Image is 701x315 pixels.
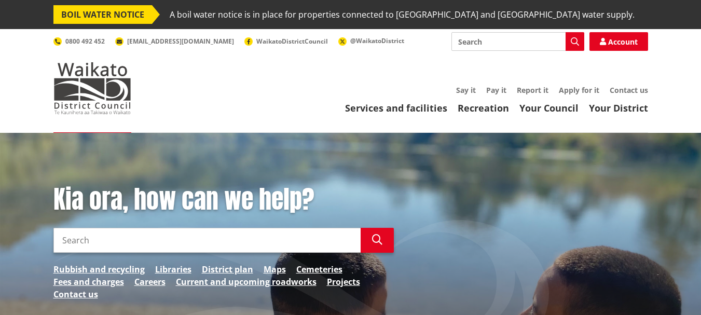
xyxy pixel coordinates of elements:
[53,276,124,288] a: Fees and charges
[610,85,648,95] a: Contact us
[53,5,152,24] span: BOIL WATER NOTICE
[176,276,317,288] a: Current and upcoming roadworks
[155,263,191,276] a: Libraries
[53,228,361,253] input: Search input
[345,102,447,114] a: Services and facilities
[559,85,599,95] a: Apply for it
[115,37,234,46] a: [EMAIL_ADDRESS][DOMAIN_NAME]
[296,263,342,276] a: Cemeteries
[202,263,253,276] a: District plan
[350,36,404,45] span: @WaikatoDistrict
[53,185,394,215] h1: Kia ora, how can we help?
[519,102,579,114] a: Your Council
[127,37,234,46] span: [EMAIL_ADDRESS][DOMAIN_NAME]
[53,37,105,46] a: 0800 492 452
[338,36,404,45] a: @WaikatoDistrict
[456,85,476,95] a: Say it
[451,32,584,51] input: Search input
[458,102,509,114] a: Recreation
[264,263,286,276] a: Maps
[589,32,648,51] a: Account
[517,85,548,95] a: Report it
[53,263,145,276] a: Rubbish and recycling
[53,288,98,300] a: Contact us
[486,85,506,95] a: Pay it
[170,5,635,24] span: A boil water notice is in place for properties connected to [GEOGRAPHIC_DATA] and [GEOGRAPHIC_DAT...
[53,62,131,114] img: Waikato District Council - Te Kaunihera aa Takiwaa o Waikato
[134,276,166,288] a: Careers
[327,276,360,288] a: Projects
[65,37,105,46] span: 0800 492 452
[589,102,648,114] a: Your District
[244,37,328,46] a: WaikatoDistrictCouncil
[256,37,328,46] span: WaikatoDistrictCouncil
